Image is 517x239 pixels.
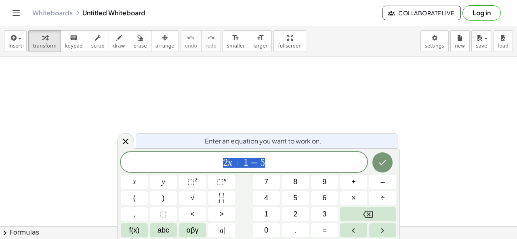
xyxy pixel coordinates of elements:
span: 0 [264,225,268,236]
span: 9 [322,177,326,187]
i: format_size [256,33,264,43]
button: Squared [179,175,206,189]
button: ( [121,191,148,205]
button: save [471,30,492,52]
span: 5 [293,193,297,204]
button: Divide [369,191,396,205]
button: load [494,30,513,52]
span: ⬚ [217,178,224,186]
span: new [455,43,465,49]
button: Times [340,191,367,205]
button: 0 [253,223,280,237]
span: < [190,209,195,220]
span: scrub [91,43,105,49]
span: ⬚ [160,209,167,220]
span: load [498,43,509,49]
button: Square root [179,191,206,205]
button: Left arrow [340,223,367,237]
span: . [294,225,296,236]
span: ÷ [381,193,385,204]
button: Less than [179,207,206,221]
span: + [351,177,356,187]
span: larger [253,43,267,49]
span: > [219,209,224,220]
button: Alphabet [150,223,177,237]
span: , [133,209,135,220]
button: Greater than [208,207,235,221]
button: Backspace [340,207,396,221]
span: arrange [156,43,174,49]
i: keyboard [70,33,78,43]
span: ⬚ [187,178,194,186]
button: 8 [282,175,309,189]
button: draw [109,30,130,52]
sup: n [224,177,227,183]
button: 5 [282,191,309,205]
span: redo [206,43,216,49]
button: 1 [253,207,280,221]
button: 2 [282,207,309,221]
span: Enter an equation you want to work on. [205,136,322,146]
span: 2 [293,209,297,220]
span: x [133,177,136,187]
button: 4 [253,191,280,205]
span: smaller [227,43,245,49]
var: x [228,157,232,168]
button: Placeholder [150,207,177,221]
span: + [232,158,244,168]
button: Superscript [208,175,235,189]
span: keypad [65,43,83,49]
span: erase [133,43,147,49]
span: αβγ [187,225,199,236]
button: 7 [253,175,280,189]
span: 6 [322,193,326,204]
button: x [121,175,148,189]
a: Whiteboards [32,9,73,17]
button: insert [4,30,27,52]
button: redoredo [201,30,221,52]
i: undo [187,33,195,43]
i: redo [207,33,215,43]
button: . [282,223,309,237]
span: 4 [264,193,268,204]
button: fullscreen [273,30,306,52]
button: 6 [311,191,338,205]
button: Done [372,152,393,172]
span: 2 [223,158,228,168]
button: format_sizesmaller [223,30,249,52]
button: arrange [151,30,179,52]
span: 1 [244,158,248,168]
button: keyboardkeypad [61,30,87,52]
button: Minus [369,175,396,189]
span: fullscreen [278,43,301,49]
button: settings [420,30,449,52]
span: f(x) [129,225,140,236]
button: , [121,207,148,221]
i: format_size [232,33,240,43]
span: insert [8,43,22,49]
button: 3 [311,207,338,221]
span: 8 [293,177,297,187]
span: 1 [264,209,268,220]
sup: 2 [194,177,198,183]
span: = [248,158,260,168]
span: save [476,43,487,49]
span: √ [191,193,195,204]
button: erase [129,30,151,52]
span: – [380,177,385,187]
button: Equals [311,223,338,237]
button: format_sizelarger [249,30,272,52]
button: Collaborate Live [382,6,461,20]
button: undoundo [181,30,202,52]
button: Right arrow [369,223,396,237]
button: new [450,30,470,52]
span: settings [425,43,444,49]
span: Collaborate Live [389,9,454,17]
span: 3 [322,209,326,220]
span: = [322,225,327,236]
button: Log in [462,5,501,21]
button: ) [150,191,177,205]
span: 5 [260,158,265,168]
button: Greek alphabet [179,223,206,237]
span: | [219,226,220,234]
